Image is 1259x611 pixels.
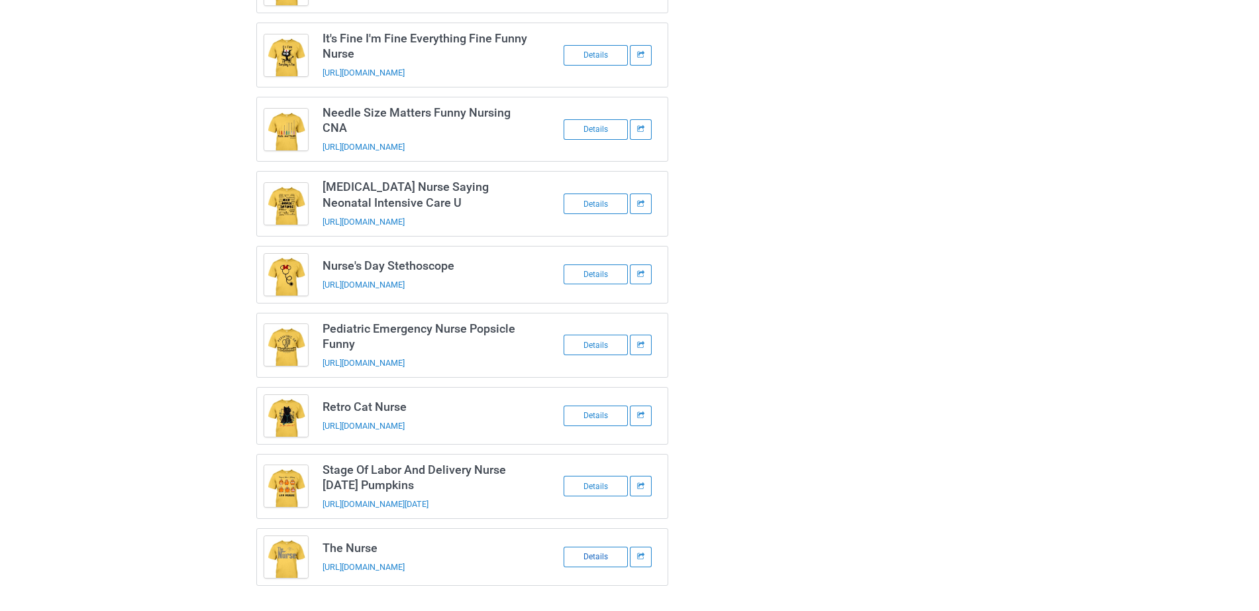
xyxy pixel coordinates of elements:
a: Details [564,551,630,561]
h3: It's Fine I'm Fine Everything Fine Funny Nurse [323,30,532,61]
h3: Retro Cat Nurse [323,399,532,414]
a: Details [564,49,630,60]
div: Details [564,335,628,355]
a: [URL][DOMAIN_NAME] [323,280,405,290]
div: Details [564,194,628,214]
a: Details [564,410,630,420]
div: Details [564,45,628,66]
a: Details [564,480,630,491]
a: [URL][DOMAIN_NAME] [323,68,405,78]
div: Details [564,547,628,567]
h3: [MEDICAL_DATA] Nurse Saying Neonatal Intensive Care U [323,179,532,209]
div: Details [564,264,628,285]
a: [URL][DOMAIN_NAME] [323,358,405,368]
a: [URL][DOMAIN_NAME][DATE] [323,499,428,509]
a: Details [564,339,630,350]
div: Details [564,119,628,140]
div: Details [564,406,628,426]
a: Details [564,198,630,209]
a: [URL][DOMAIN_NAME] [323,421,405,431]
div: Details [564,476,628,496]
a: [URL][DOMAIN_NAME] [323,217,405,227]
h3: Pediatric Emergency Nurse Popsicle Funny [323,321,532,351]
a: Details [564,123,630,134]
a: Details [564,268,630,279]
h3: Nurse's Day Stethoscope [323,258,532,273]
a: [URL][DOMAIN_NAME] [323,142,405,152]
a: [URL][DOMAIN_NAME] [323,562,405,572]
h3: The Nurse [323,540,532,555]
h3: Stage Of Labor And Delivery Nurse [DATE] Pumpkins [323,462,532,492]
h3: Needle Size Matters Funny Nursing CNA [323,105,532,135]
